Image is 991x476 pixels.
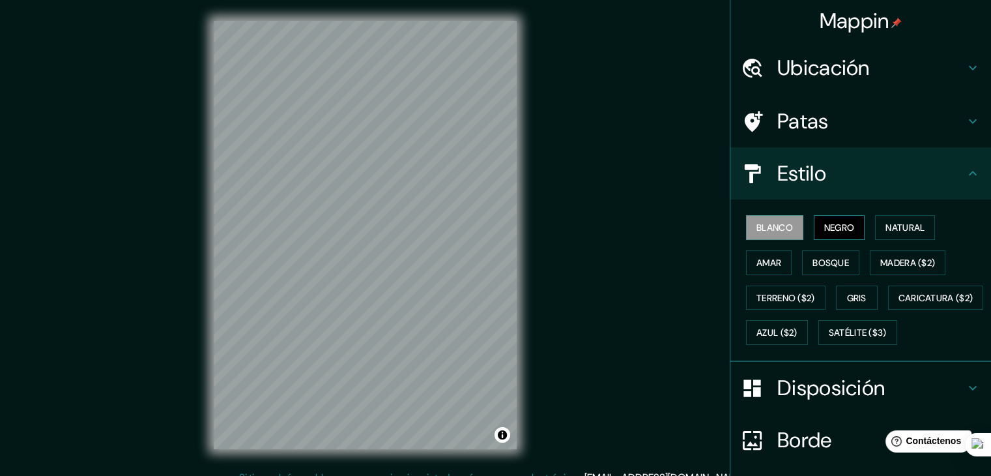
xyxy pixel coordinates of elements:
font: Mappin [820,7,889,35]
img: pin-icon.png [891,18,902,28]
font: Madera ($2) [880,257,935,269]
button: Natural [875,215,935,240]
button: Caricatura ($2) [888,286,984,310]
iframe: Lanzador de widgets de ayuda [875,425,977,462]
font: Bosque [812,257,849,269]
font: Blanco [756,222,793,233]
button: Amar [746,250,792,275]
button: Gris [836,286,878,310]
div: Estilo [730,147,991,200]
button: Terreno ($2) [746,286,826,310]
button: Madera ($2) [870,250,945,275]
font: Natural [885,222,925,233]
canvas: Mapa [214,21,517,449]
font: Ubicación [777,54,870,82]
font: Amar [756,257,781,269]
font: Borde [777,426,832,454]
font: Satélite ($3) [829,327,887,339]
font: Gris [847,292,867,304]
font: Azul ($2) [756,327,797,339]
div: Borde [730,414,991,466]
button: Blanco [746,215,803,240]
button: Satélite ($3) [818,320,897,345]
div: Patas [730,95,991,147]
font: Patas [777,108,829,135]
button: Negro [814,215,865,240]
font: Estilo [777,160,826,187]
button: Bosque [802,250,859,275]
font: Negro [824,222,855,233]
button: Azul ($2) [746,320,808,345]
font: Disposición [777,374,885,402]
div: Disposición [730,362,991,414]
font: Terreno ($2) [756,292,815,304]
button: Activar o desactivar atribución [495,427,510,443]
font: Caricatura ($2) [898,292,973,304]
div: Ubicación [730,42,991,94]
